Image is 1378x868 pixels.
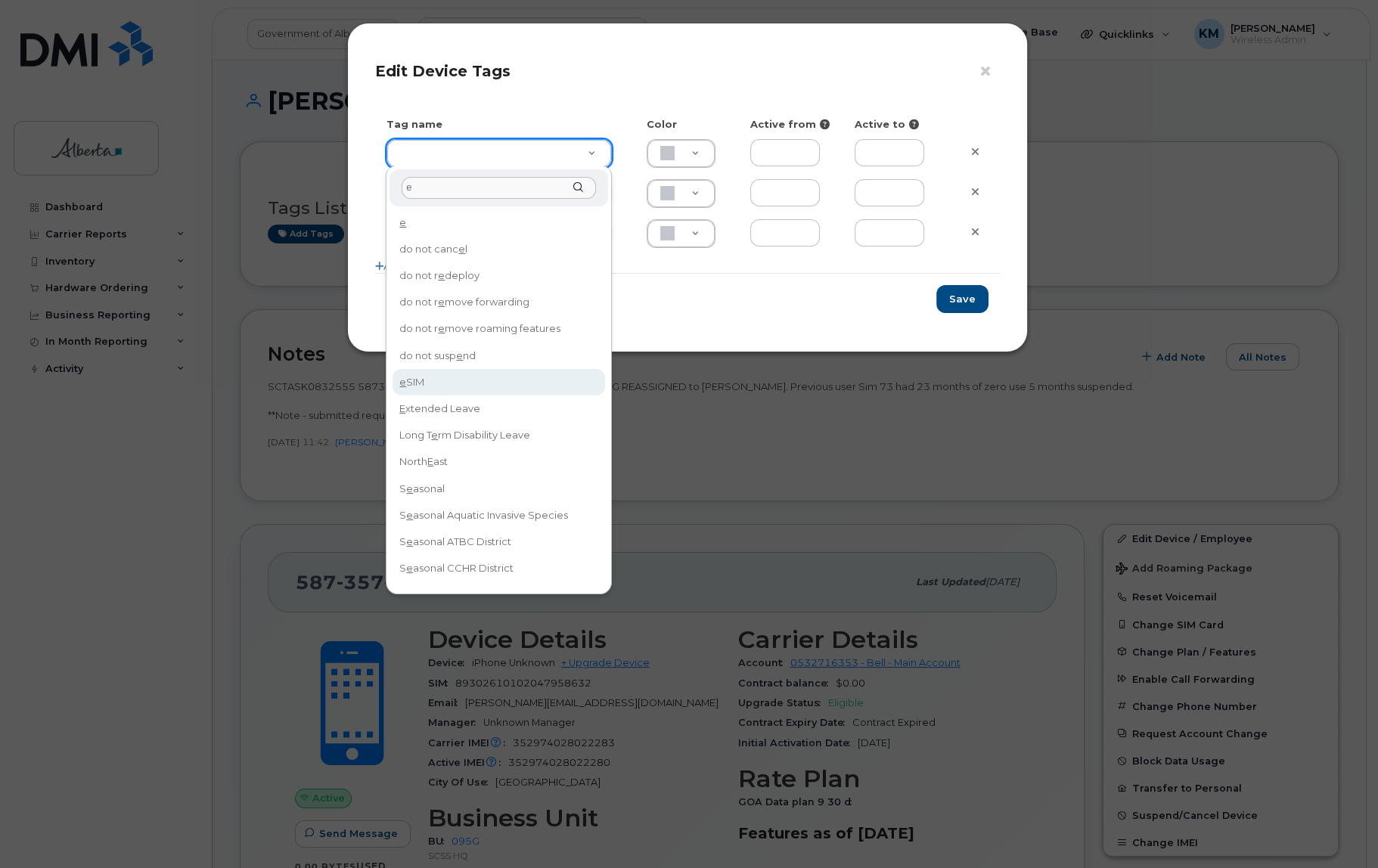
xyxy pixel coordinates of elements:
span: e [431,429,438,441]
div: S asonal ATBC District [394,530,603,553]
span: E [427,455,433,467]
div: do not r move roaming features [394,318,603,341]
span: e [456,349,463,361]
div: North ast [394,451,603,474]
span: e [406,482,413,494]
div: S asonal Aquatic Invasive Species [394,504,603,527]
span: e [458,243,465,255]
div: S asonal [394,477,603,501]
div: Long T rm Disability Leave [394,423,603,447]
div: do not canc l [394,237,603,261]
span: e [406,509,413,521]
div: do not r deploy [394,264,603,287]
div: do not r move forwarding [394,290,603,314]
div: S asonal [GEOGRAPHIC_DATA] Area [394,583,603,606]
span: E [399,402,405,414]
span: e [438,322,445,334]
div: do not susp nd [394,344,603,367]
span: e [406,535,413,547]
span: e [406,562,413,574]
span: e [399,376,406,388]
div: xtended Leave [394,397,603,420]
div: SIM [394,370,603,394]
div: S asonal CCHR District [394,556,603,580]
span: e [438,296,445,308]
span: e [438,269,445,281]
span: e [399,216,406,228]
